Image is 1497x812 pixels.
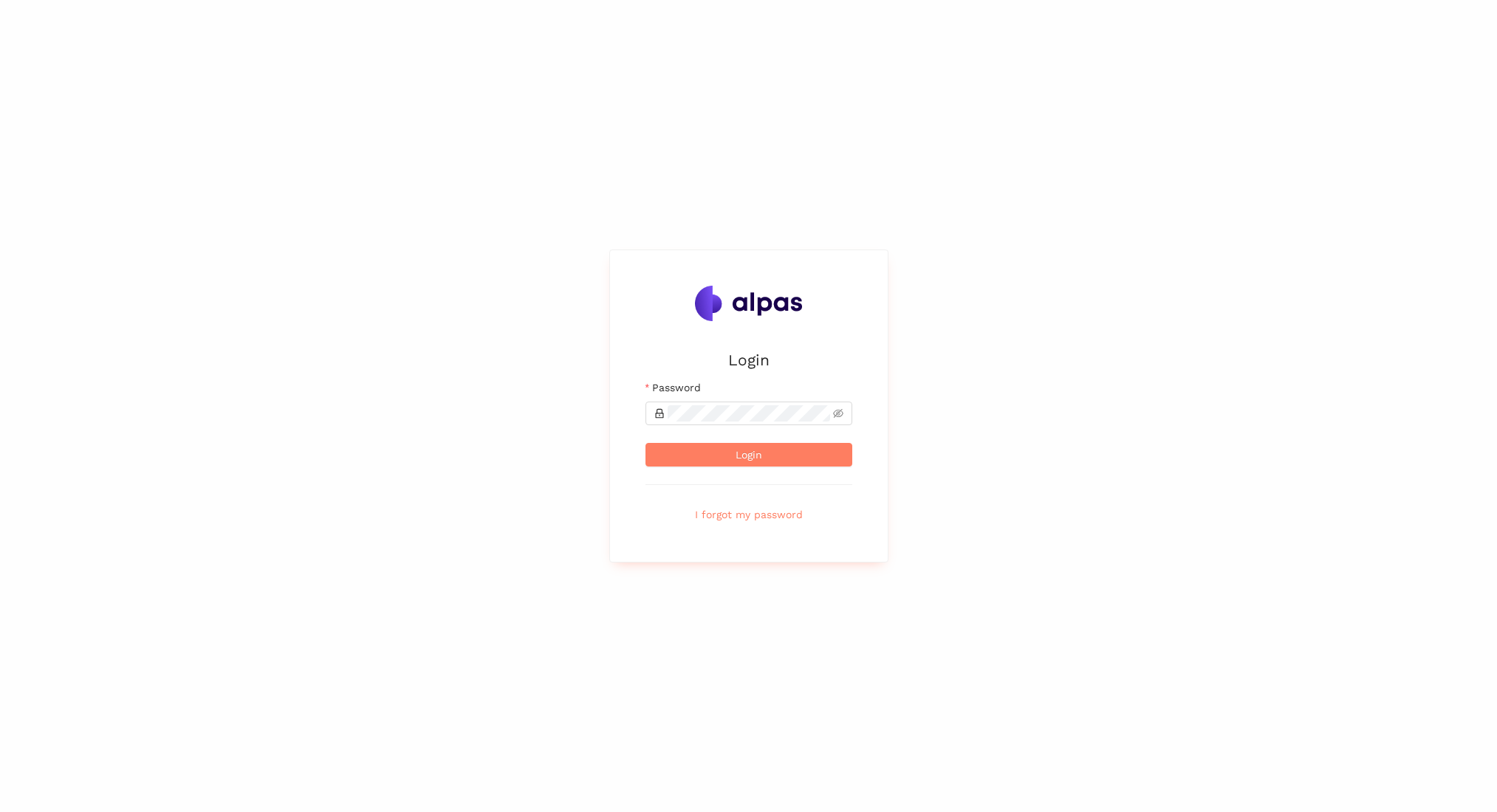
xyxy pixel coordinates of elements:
img: Alpas.ai Logo [695,286,803,321]
span: eye-invisible [833,408,843,419]
span: I forgot my password [695,506,803,523]
input: Password [668,405,830,422]
button: Login [645,443,852,467]
button: I forgot my password [645,503,852,526]
span: lock [654,408,665,419]
h2: Login [645,348,852,372]
label: Password [645,379,701,396]
span: Login [736,447,762,463]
